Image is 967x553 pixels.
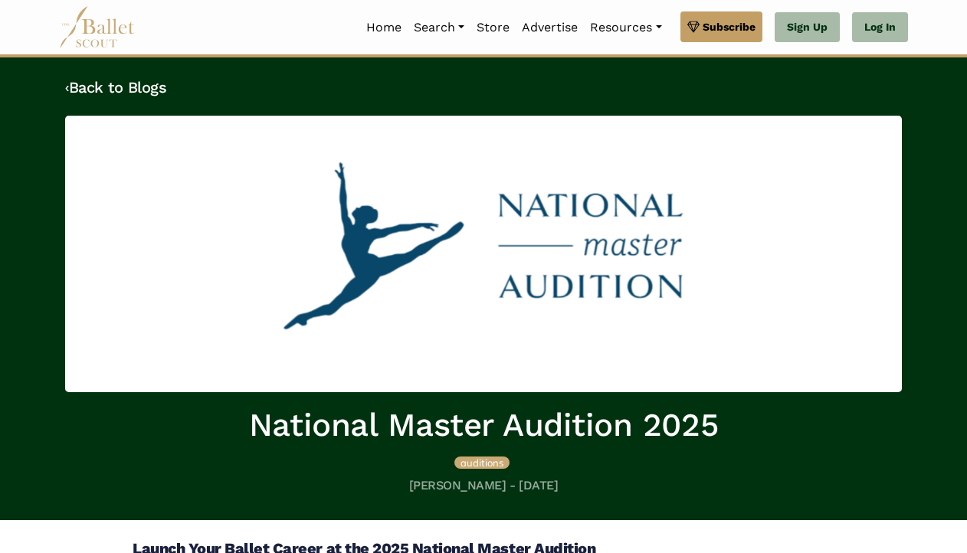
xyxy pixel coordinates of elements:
[775,12,840,43] a: Sign Up
[584,11,667,44] a: Resources
[65,116,902,392] img: header_image.img
[65,478,902,494] h5: [PERSON_NAME] - [DATE]
[65,77,69,97] code: ‹
[687,18,700,35] img: gem.svg
[516,11,584,44] a: Advertise
[703,18,756,35] span: Subscribe
[852,12,908,43] a: Log In
[470,11,516,44] a: Store
[65,78,166,97] a: ‹Back to Blogs
[360,11,408,44] a: Home
[454,454,510,470] a: auditions
[408,11,470,44] a: Search
[680,11,762,42] a: Subscribe
[65,404,902,447] h1: National Master Audition 2025
[461,456,503,469] span: auditions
